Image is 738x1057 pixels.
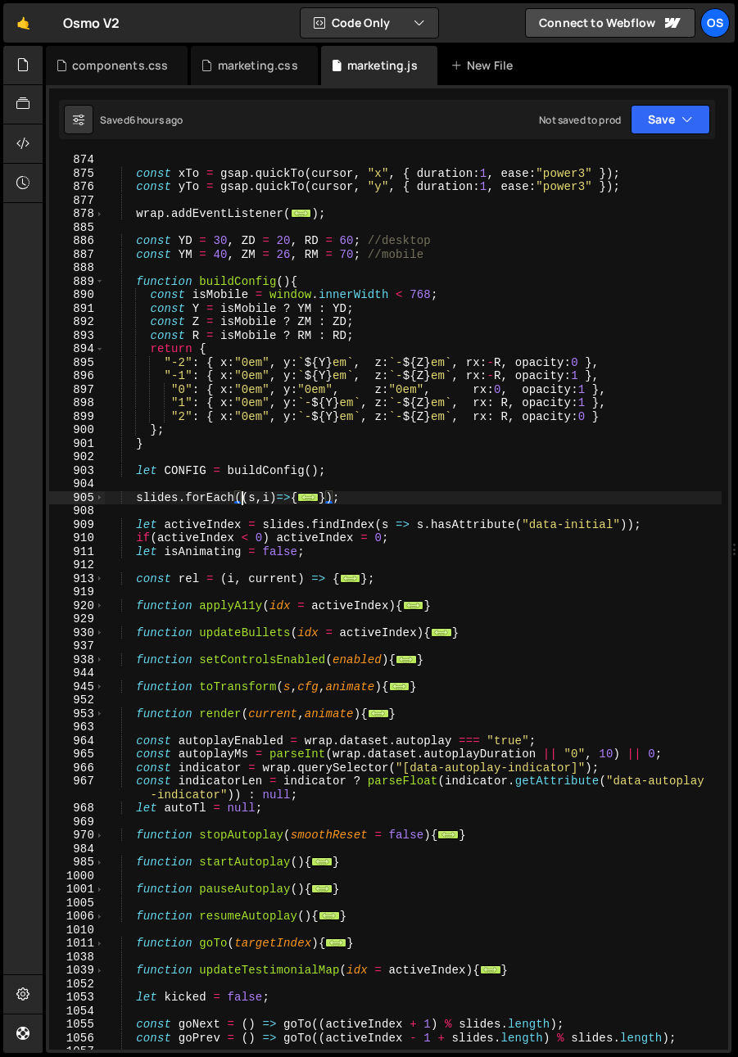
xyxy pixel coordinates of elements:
[49,910,105,924] div: 1006
[49,748,105,761] div: 965
[49,315,105,329] div: 892
[49,978,105,992] div: 1052
[49,883,105,897] div: 1001
[368,708,389,717] span: ...
[631,105,710,134] button: Save
[49,342,105,356] div: 894
[301,8,438,38] button: Code Only
[49,437,105,451] div: 901
[49,761,105,775] div: 966
[325,938,346,947] span: ...
[431,627,452,636] span: ...
[49,924,105,937] div: 1010
[437,830,459,839] span: ...
[49,1018,105,1032] div: 1055
[49,464,105,478] div: 903
[49,639,105,653] div: 937
[49,666,105,680] div: 944
[49,477,105,491] div: 904
[49,897,105,910] div: 1005
[49,356,105,370] div: 895
[49,802,105,815] div: 968
[49,275,105,289] div: 889
[49,167,105,181] div: 875
[49,180,105,194] div: 876
[49,194,105,208] div: 877
[49,815,105,829] div: 969
[49,531,105,545] div: 910
[49,937,105,951] div: 1011
[49,504,105,518] div: 908
[49,153,105,167] div: 874
[129,113,183,127] div: 6 hours ago
[49,261,105,275] div: 888
[49,207,105,221] div: 878
[49,450,105,464] div: 902
[49,856,105,870] div: 985
[319,911,340,920] span: ...
[49,423,105,437] div: 900
[49,518,105,532] div: 909
[291,209,312,218] span: ...
[3,3,43,43] a: 🤙
[63,13,120,33] div: Osmo V2
[403,600,424,609] span: ...
[396,654,417,663] span: ...
[49,329,105,343] div: 893
[49,1005,105,1019] div: 1054
[49,221,105,235] div: 885
[49,720,105,734] div: 963
[49,369,105,383] div: 896
[49,248,105,262] div: 887
[49,991,105,1005] div: 1053
[72,57,168,74] div: components.css
[525,8,695,38] a: Connect to Webflow
[49,951,105,964] div: 1038
[49,964,105,978] div: 1039
[49,626,105,640] div: 930
[49,558,105,572] div: 912
[49,829,105,842] div: 970
[49,234,105,248] div: 886
[49,775,105,802] div: 967
[49,383,105,397] div: 897
[297,492,319,501] span: ...
[311,884,333,893] span: ...
[49,680,105,694] div: 945
[49,653,105,667] div: 938
[49,396,105,410] div: 898
[49,410,105,424] div: 899
[49,572,105,586] div: 913
[100,113,183,127] div: Saved
[49,585,105,599] div: 919
[389,681,410,690] span: ...
[49,302,105,316] div: 891
[700,8,730,38] a: Os
[49,842,105,856] div: 984
[340,573,361,582] span: ...
[49,870,105,883] div: 1000
[480,965,501,974] span: ...
[450,57,519,74] div: New File
[49,707,105,721] div: 953
[49,491,105,505] div: 905
[49,612,105,626] div: 929
[49,1032,105,1046] div: 1056
[218,57,298,74] div: marketing.css
[311,857,333,866] span: ...
[49,599,105,613] div: 920
[49,288,105,302] div: 890
[539,113,621,127] div: Not saved to prod
[347,57,418,74] div: marketing.js
[49,693,105,707] div: 952
[49,545,105,559] div: 911
[49,734,105,748] div: 964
